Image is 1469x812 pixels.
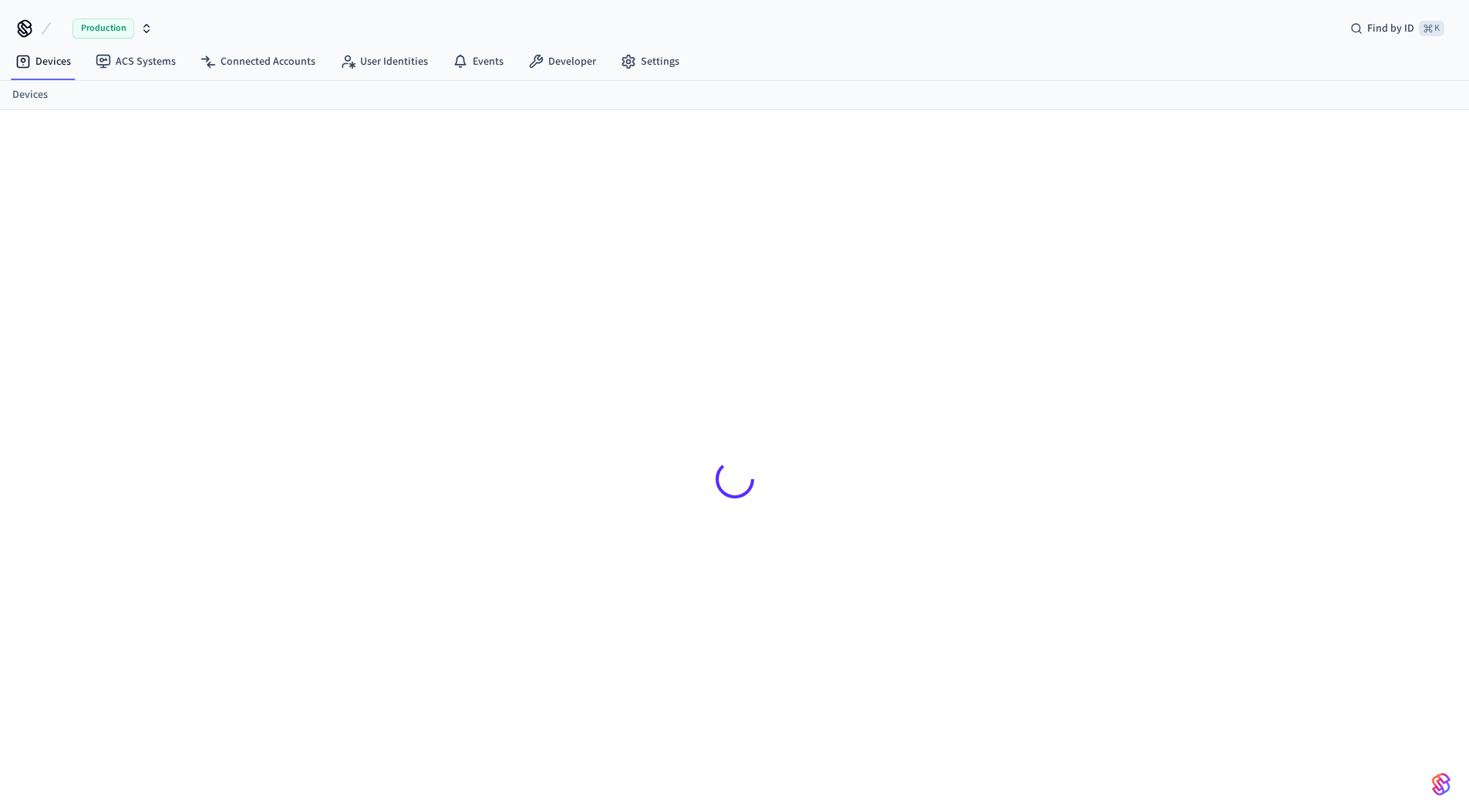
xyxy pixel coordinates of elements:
a: Events [440,48,516,75]
a: Devices [3,48,83,75]
a: Connected Accounts [188,48,328,75]
a: ACS Systems [83,48,188,75]
span: Production [72,18,134,39]
a: Settings [608,48,692,75]
img: SeamLogoGradient.69752ec5.svg [1432,772,1450,797]
div: Find by ID⌘ K [1338,15,1457,42]
a: Devices [12,87,48,103]
span: ⌘ K [1419,21,1444,36]
span: Find by ID [1367,21,1414,36]
a: User Identities [328,48,440,75]
a: Developer [516,48,608,75]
